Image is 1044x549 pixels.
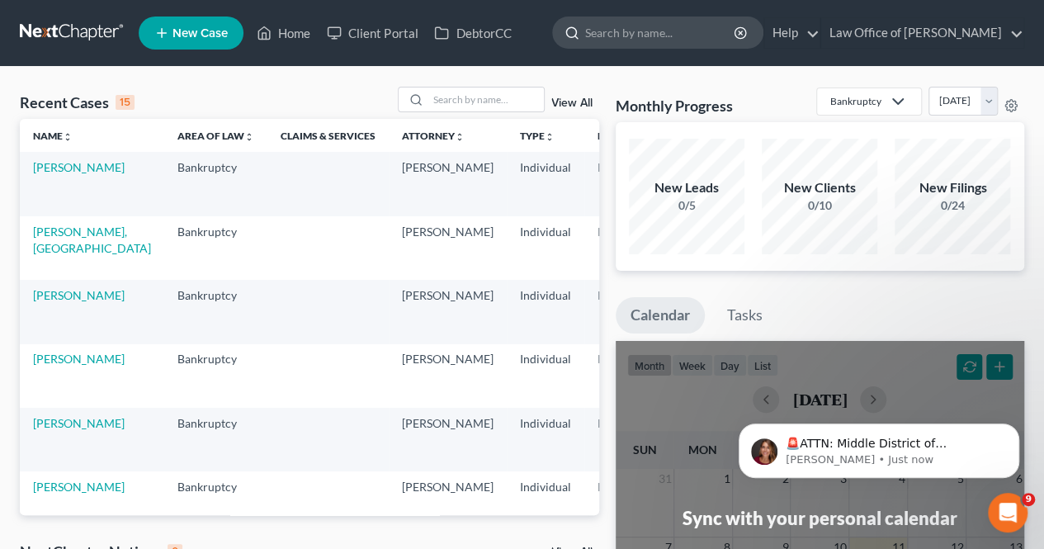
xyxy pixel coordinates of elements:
[616,297,705,334] a: Calendar
[762,197,877,214] div: 0/10
[389,216,507,280] td: [PERSON_NAME]
[164,344,267,408] td: Bankruptcy
[714,389,1044,504] iframe: Intercom notifications message
[830,94,881,108] div: Bankruptcy
[426,18,519,48] a: DebtorCC
[244,132,254,142] i: unfold_more
[764,18,820,48] a: Help
[520,130,555,142] a: Typeunfold_more
[584,344,665,408] td: INSB
[172,27,228,40] span: New Case
[33,352,125,366] a: [PERSON_NAME]
[598,130,652,142] a: Districtunfold_more
[177,130,254,142] a: Area of Lawunfold_more
[63,132,73,142] i: unfold_more
[402,130,465,142] a: Attorneyunfold_more
[33,416,125,430] a: [PERSON_NAME]
[428,88,544,111] input: Search by name...
[33,225,151,255] a: [PERSON_NAME], [GEOGRAPHIC_DATA]
[821,18,1023,48] a: Law Office of [PERSON_NAME]
[164,216,267,280] td: Bankruptcy
[616,96,733,116] h3: Monthly Progress
[33,160,125,174] a: [PERSON_NAME]
[895,178,1010,197] div: New Filings
[389,280,507,343] td: [PERSON_NAME]
[507,216,584,280] td: Individual
[33,480,125,494] a: [PERSON_NAME]
[507,471,584,535] td: Individual
[33,130,73,142] a: Nameunfold_more
[507,152,584,215] td: Individual
[629,197,744,214] div: 0/5
[319,18,426,48] a: Client Portal
[895,197,1010,214] div: 0/24
[507,280,584,343] td: Individual
[389,471,507,535] td: [PERSON_NAME]
[507,408,584,471] td: Individual
[33,288,125,302] a: [PERSON_NAME]
[389,344,507,408] td: [PERSON_NAME]
[585,17,736,48] input: Search by name...
[20,92,135,112] div: Recent Cases
[507,344,584,408] td: Individual
[1022,493,1035,506] span: 9
[116,95,135,110] div: 15
[455,132,465,142] i: unfold_more
[164,280,267,343] td: Bankruptcy
[389,152,507,215] td: [PERSON_NAME]
[584,471,665,535] td: INSB
[584,216,665,280] td: INSB
[267,119,389,152] th: Claims & Services
[712,297,777,334] a: Tasks
[164,408,267,471] td: Bankruptcy
[683,505,957,531] div: Sync with your personal calendar
[164,471,267,535] td: Bankruptcy
[584,280,665,343] td: INSB
[248,18,319,48] a: Home
[545,132,555,142] i: unfold_more
[629,178,744,197] div: New Leads
[389,408,507,471] td: [PERSON_NAME]
[164,152,267,215] td: Bankruptcy
[584,408,665,471] td: INSB
[762,178,877,197] div: New Clients
[988,493,1027,532] iframe: Intercom live chat
[584,152,665,215] td: INSB
[551,97,593,109] a: View All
